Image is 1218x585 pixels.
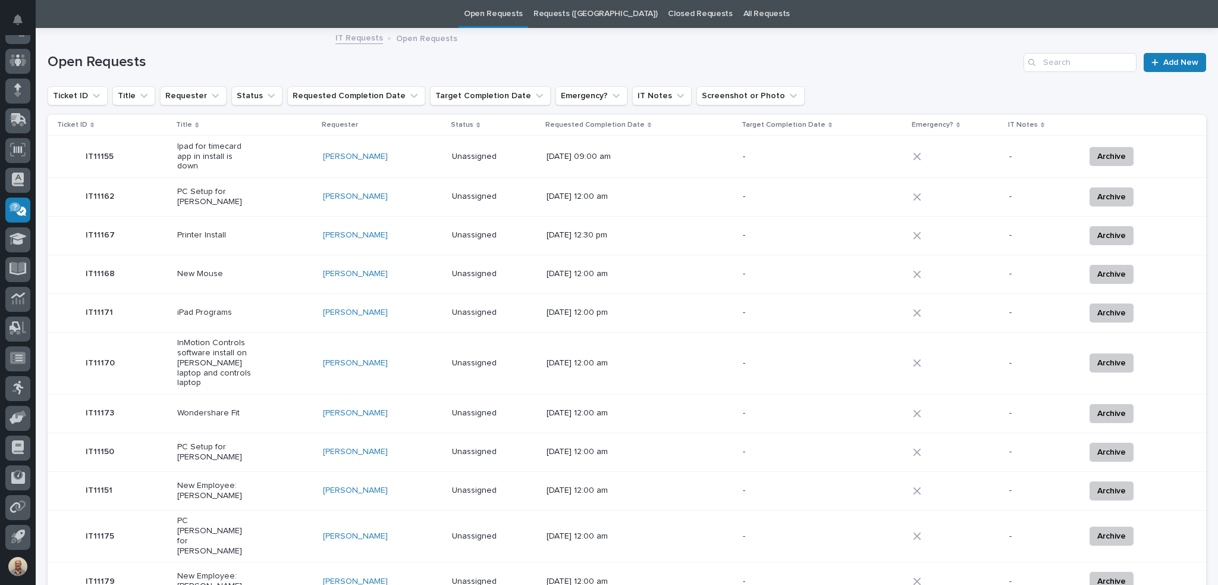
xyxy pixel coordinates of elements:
p: - [1009,358,1075,368]
button: users-avatar [5,554,30,579]
p: PC [PERSON_NAME] for [PERSON_NAME] [177,516,252,556]
p: IT Notes [1008,118,1038,132]
p: [DATE] 12:30 pm [547,230,621,240]
p: [DATE] 12:00 am [547,192,621,202]
button: Archive [1090,147,1134,166]
p: Ipad for timecard app in install is down [177,142,252,171]
p: IT11162 [86,189,117,202]
span: Archive [1097,149,1126,164]
span: Archive [1097,229,1126,243]
a: [PERSON_NAME] [323,358,388,368]
p: IT11150 [86,445,117,457]
p: IT11170 [86,356,117,368]
p: Unassigned [452,192,526,202]
a: [PERSON_NAME] [323,531,388,542]
span: Archive [1097,190,1126,204]
p: - [1009,192,1075,202]
a: [PERSON_NAME] [323,447,388,457]
button: Archive [1090,481,1134,500]
p: PC Setup for [PERSON_NAME] [177,187,252,207]
p: IT11168 [86,267,117,279]
p: - [1009,230,1075,240]
tr: IT11167IT11167 Printer Install[PERSON_NAME] Unassigned[DATE] 12:30 pm--Archive [48,216,1206,255]
p: IT11155 [86,149,116,162]
p: Requested Completion Date [545,118,645,132]
p: Unassigned [452,308,526,318]
span: Archive [1097,529,1126,543]
span: Archive [1097,406,1126,421]
p: Unassigned [452,408,526,418]
p: - [743,192,817,202]
button: Status [231,86,282,105]
a: [PERSON_NAME] [323,152,388,162]
p: - [743,358,817,368]
p: [DATE] 12:00 am [547,447,621,457]
p: [DATE] 12:00 am [547,408,621,418]
p: Open Requests [396,31,457,44]
span: Archive [1097,267,1126,281]
button: Requested Completion Date [287,86,425,105]
p: New Mouse [177,269,252,279]
p: Unassigned [452,269,526,279]
button: Title [112,86,155,105]
p: New Employee: [PERSON_NAME] [177,481,252,501]
p: Wondershare Fit [177,408,252,418]
p: - [743,447,817,457]
a: [PERSON_NAME] [323,486,388,496]
p: [DATE] 12:00 am [547,486,621,496]
p: - [1009,308,1075,318]
button: Archive [1090,304,1134,323]
p: - [743,269,817,279]
p: - [743,230,817,240]
button: Requester [160,86,227,105]
tr: IT11151IT11151 New Employee: [PERSON_NAME][PERSON_NAME] Unassigned[DATE] 12:00 am--Archive [48,471,1206,510]
p: Emergency? [912,118,953,132]
a: [PERSON_NAME] [323,230,388,240]
button: Archive [1090,527,1134,546]
p: - [743,308,817,318]
p: - [1009,447,1075,457]
p: Unassigned [452,531,526,542]
p: Unassigned [452,447,526,457]
h1: Open Requests [48,54,1019,71]
p: Unassigned [452,230,526,240]
p: - [743,408,817,418]
a: [PERSON_NAME] [323,269,388,279]
p: [DATE] 12:00 pm [547,308,621,318]
button: Notifications [5,7,30,32]
p: - [743,152,817,162]
p: PC Setup for [PERSON_NAME] [177,442,252,462]
div: Notifications [15,14,30,33]
button: Screenshot or Photo [696,86,805,105]
button: Archive [1090,187,1134,207]
tr: IT11162IT11162 PC Setup for [PERSON_NAME][PERSON_NAME] Unassigned[DATE] 12:00 am--Archive [48,177,1206,216]
span: Archive [1097,484,1126,498]
button: Archive [1090,404,1134,423]
p: Target Completion Date [742,118,825,132]
p: IT11171 [86,305,115,318]
button: Emergency? [555,86,627,105]
button: Archive [1090,226,1134,245]
button: IT Notes [632,86,692,105]
button: Archive [1090,353,1134,373]
p: iPad Programs [177,308,252,318]
p: [DATE] 12:00 am [547,358,621,368]
span: Add New [1163,58,1198,67]
a: IT Requests [335,30,383,44]
button: Archive [1090,265,1134,284]
p: Requester [322,118,358,132]
p: - [743,486,817,496]
p: - [1009,531,1075,542]
span: Archive [1097,445,1126,459]
p: IT11167 [86,228,117,240]
p: - [743,531,817,542]
p: [DATE] 12:00 am [547,269,621,279]
input: Search [1024,53,1137,72]
p: IT11173 [86,406,117,418]
tr: IT11171IT11171 iPad Programs[PERSON_NAME] Unassigned[DATE] 12:00 pm--Archive [48,293,1206,332]
a: Add New [1144,53,1206,72]
button: Target Completion Date [430,86,551,105]
p: [DATE] 09:00 am [547,152,621,162]
p: Printer Install [177,230,252,240]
